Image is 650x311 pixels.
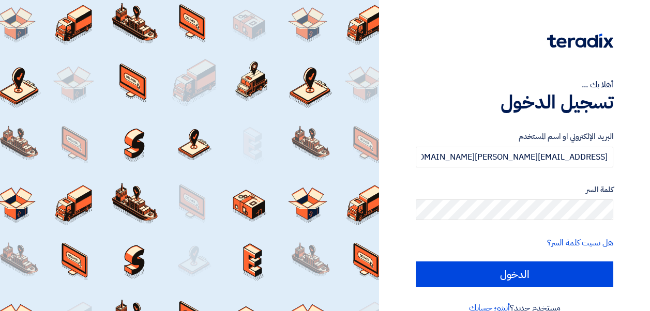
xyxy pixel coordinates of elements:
[547,34,613,48] img: Teradix logo
[416,79,613,91] div: أهلا بك ...
[416,184,613,196] label: كلمة السر
[416,91,613,114] h1: تسجيل الدخول
[416,261,613,287] input: الدخول
[416,147,613,167] input: أدخل بريد العمل الإلكتروني او اسم المستخدم الخاص بك ...
[547,237,613,249] a: هل نسيت كلمة السر؟
[416,131,613,143] label: البريد الإلكتروني او اسم المستخدم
